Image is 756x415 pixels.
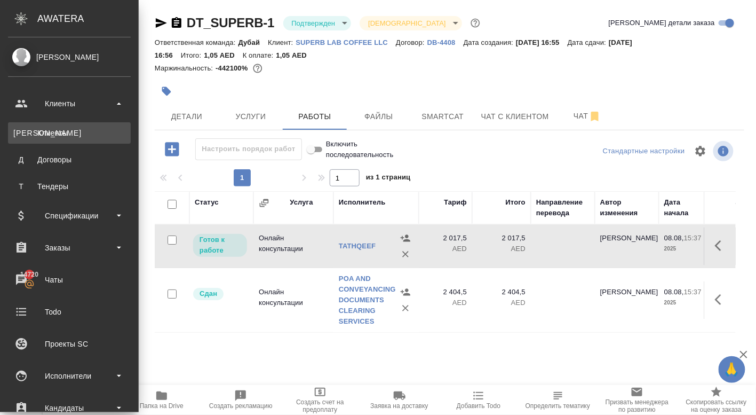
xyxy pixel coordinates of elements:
button: Добавить тэг [155,80,178,103]
span: Smartcat [417,110,468,123]
button: Добавить Todo [439,385,519,415]
button: Заявка на доставку [360,385,439,415]
p: AED [478,297,526,308]
p: -442100% [216,64,250,72]
svg: Отписаться [588,110,601,123]
span: Скопировать ссылку на оценку заказа [683,398,750,413]
div: Исполнитель [339,197,386,208]
div: Подтвержден [360,16,461,30]
p: DB-4408 [427,38,464,46]
p: AED [424,244,467,254]
a: SUPERB LAB COFFEE LLC [296,37,396,46]
span: Включить последовательность [326,139,394,160]
button: Скопировать ссылку [170,17,183,29]
a: Todo [3,299,136,325]
button: Добавить работу [157,138,187,160]
span: Призвать менеджера по развитию [604,398,671,413]
p: 2025 [664,244,707,254]
button: Сгруппировать [259,198,269,208]
p: Сдан [200,288,217,299]
div: Тендеры [13,181,125,192]
p: 1,05 AED [276,51,315,59]
div: Исполнители [8,368,131,384]
div: Проекты SC [8,336,131,352]
span: из 1 страниц [366,171,411,186]
button: Скопировать ссылку для ЯМессенджера [155,17,168,29]
div: AWATERA [37,8,139,29]
span: Детали [161,110,212,123]
button: Доп статусы указывают на важность/срочность заказа [468,16,482,30]
div: Итого [506,197,526,208]
div: Договоры [13,154,125,165]
p: 15:37 [684,288,702,296]
span: Создать рекламацию [209,402,273,410]
p: Итого: [181,51,204,59]
p: 08.08, [664,234,684,242]
button: Назначить [397,284,413,300]
a: [PERSON_NAME]Клиенты [8,122,131,144]
p: Готов к работе [200,234,241,256]
a: Проекты SC [3,331,136,357]
p: 1,05 AED [204,51,242,59]
div: Todo [8,304,131,320]
p: Дубай [238,38,268,46]
span: Работы [289,110,340,123]
p: 2 017,5 [424,233,467,244]
p: [DATE] 16:55 [516,38,568,46]
td: Онлайн консультации [253,281,333,319]
p: Дата создания: [464,38,516,46]
button: 🙏 [719,356,745,383]
span: [PERSON_NAME] детали заказа [609,18,715,28]
p: К оплате: [243,51,276,59]
p: 2 017,5 [478,233,526,244]
button: Создать счет на предоплату [281,385,360,415]
a: TATHQEEF [339,242,376,250]
button: Создать рекламацию [201,385,281,415]
button: Удалить [397,300,413,316]
span: Определить тематику [526,402,590,410]
td: [PERSON_NAME] [595,281,659,319]
button: [DEMOGRAPHIC_DATA] [365,19,449,28]
span: Создать счет на предоплату [287,398,354,413]
button: Определить тематику [518,385,598,415]
p: Дата сдачи: [568,38,609,46]
button: 4422.00 AED; [251,61,265,75]
p: Ответственная команда: [155,38,238,46]
p: Договор: [396,38,427,46]
p: SUPERB LAB COFFEE LLC [296,38,396,46]
div: Чаты [8,272,131,288]
span: Чат с клиентом [481,110,549,123]
a: ТТендеры [8,176,131,197]
span: Чат [562,109,613,123]
div: Клиенты [13,128,125,138]
td: [PERSON_NAME] [595,228,659,265]
div: Статус [195,197,219,208]
a: ДДоговоры [8,149,131,170]
span: 🙏 [723,358,741,381]
span: Заявка на доставку [370,402,428,410]
button: Скопировать ссылку на оценку заказа [677,385,756,415]
a: DT_SUPERB-1 [187,15,275,30]
p: Клиент: [268,38,296,46]
div: [PERSON_NAME] [8,51,131,63]
span: Добавить Todo [457,402,500,410]
span: Посмотреть информацию [713,141,736,161]
p: 2 404,5 [478,287,526,297]
div: Спецификации [8,208,131,224]
a: DB-4408 [427,37,464,46]
div: split button [600,143,688,160]
span: Файлы [353,110,404,123]
div: Заказы [8,240,131,256]
div: Направление перевода [536,197,590,218]
p: Маржинальность: [155,64,216,72]
p: 08.08, [664,288,684,296]
span: Настроить таблицу [688,138,713,164]
span: 14720 [14,269,45,280]
button: Удалить [397,246,413,262]
button: Призвать менеджера по развитию [598,385,677,415]
p: 2 404,5 [424,287,467,297]
p: 2025 [664,297,707,308]
div: Подтвержден [283,16,352,30]
div: Автор изменения [600,197,654,218]
span: Папка на Drive [140,402,184,410]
